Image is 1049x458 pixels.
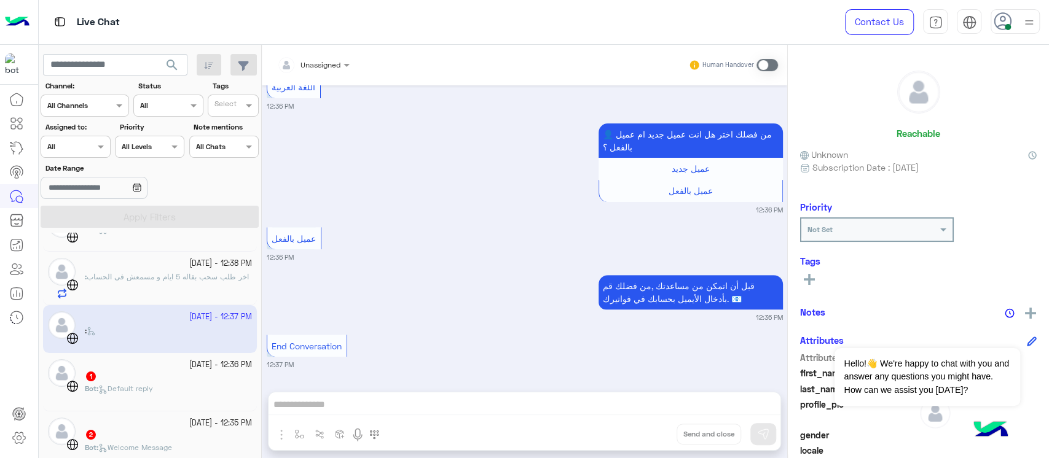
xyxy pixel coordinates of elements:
span: Unassigned [301,60,340,69]
span: Default reply [98,384,153,393]
p: 5/10/2025, 12:36 PM [599,123,783,158]
img: tab [52,14,68,29]
img: notes [1005,308,1015,318]
span: 2 [86,430,96,440]
img: hulul-logo.png [969,409,1012,452]
small: 12:36 PM [756,312,783,322]
span: Welcome Message [98,443,172,452]
small: [DATE] - 12:35 PM [189,417,252,429]
span: Welcome Message [98,224,172,233]
img: defaultAdmin.png [48,417,76,445]
p: Live Chat [77,14,120,31]
img: WebChat [66,438,79,451]
h6: Priority [800,201,832,212]
span: Bot [85,384,96,393]
img: 171468393613305 [5,53,27,76]
span: اخر طلب سحب بقاله 5 ايام و مسمعش فى الحساب [87,272,249,281]
span: Hello!👋 We're happy to chat with you and answer any questions you might have. How can we assist y... [835,348,1020,406]
b: Not Set [807,225,833,234]
div: Select [213,98,237,112]
label: Priority [120,122,183,133]
button: search [157,54,187,80]
span: search [165,58,179,72]
h6: Notes [800,306,825,317]
small: 12:36 PM [267,252,294,262]
small: 12:36 PM [267,101,294,111]
h6: Attributes [800,335,844,346]
b: : [85,272,87,281]
span: عميل بالفعل [669,185,713,196]
span: 1 [86,371,96,381]
a: Contact Us [845,9,914,35]
span: last_name [800,382,917,395]
img: defaultAdmin.png [48,258,76,285]
span: عميل بالفعل [272,233,316,244]
label: Channel: [45,80,128,91]
img: WebChat [66,231,79,243]
img: defaultAdmin.png [48,359,76,387]
img: defaultAdmin.png [920,398,951,429]
span: first_name [800,367,917,379]
span: اللغة العربية [272,82,315,92]
h6: Tags [800,255,1037,266]
h6: Reachable [897,128,940,139]
button: Apply Filters [41,206,259,228]
span: Attribute Name [800,351,917,364]
span: null [920,429,1037,441]
img: defaultAdmin.png [898,71,940,113]
p: 5/10/2025, 12:36 PM [599,275,783,309]
span: Unknown [800,148,848,161]
button: Send and close [677,424,741,444]
small: 12:37 PM [267,360,294,370]
label: Assigned to: [45,122,109,133]
span: null [920,444,1037,457]
span: End Conversation [272,341,342,351]
b: : [85,443,98,452]
img: tab [929,15,943,29]
span: Bot [85,443,96,452]
label: Status [138,80,202,91]
a: tab [923,9,948,35]
span: عميل جديد [672,163,710,174]
small: Human Handover [702,60,754,70]
img: add [1025,308,1036,319]
small: 12:36 PM [756,205,783,215]
img: WebChat [66,380,79,392]
label: Date Range [45,163,183,174]
img: Logo [5,9,29,35]
img: profile [1021,15,1037,30]
img: WebChat [66,279,79,291]
b: : [85,384,98,393]
span: Subscription Date : [DATE] [812,161,919,174]
span: gender [800,429,917,441]
img: tab [962,15,976,29]
label: Tags [213,80,257,91]
label: Note mentions [194,122,257,133]
small: [DATE] - 12:36 PM [189,359,252,371]
small: [DATE] - 12:38 PM [189,258,252,270]
span: profile_pic [800,398,917,426]
span: locale [800,444,917,457]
